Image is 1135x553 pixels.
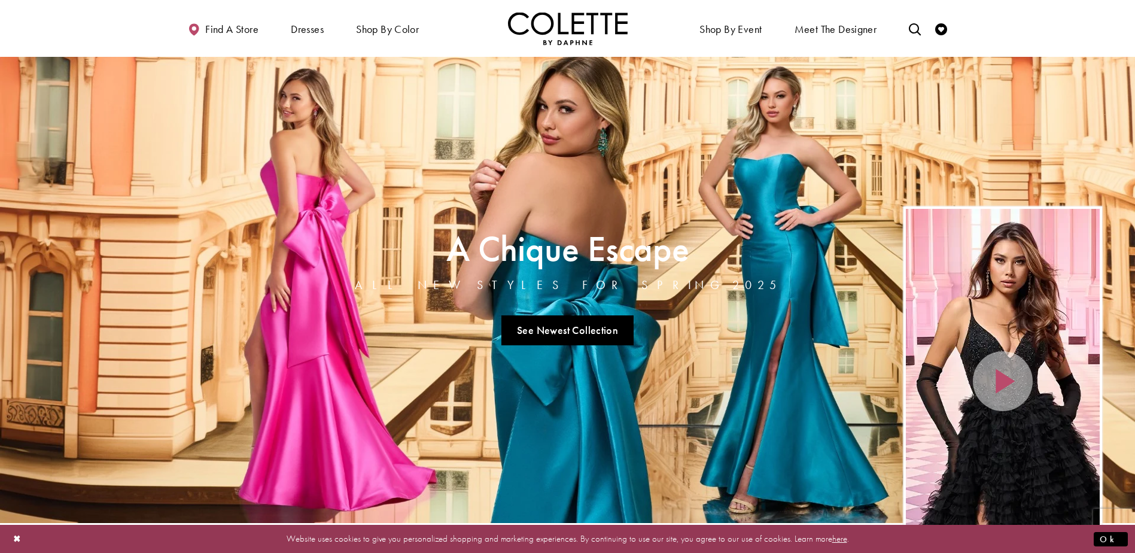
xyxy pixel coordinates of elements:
[351,311,784,350] ul: Slider Links
[832,533,847,545] a: here
[86,531,1049,547] p: Website uses cookies to give you personalized shopping and marketing experiences. By continuing t...
[501,315,634,345] a: See Newest Collection A Chique Escape All New Styles For Spring 2025
[7,528,28,549] button: Close Dialog
[1094,531,1128,546] button: Submit Dialog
